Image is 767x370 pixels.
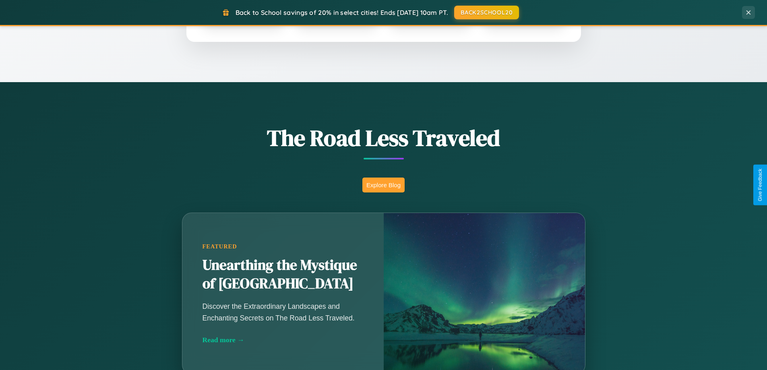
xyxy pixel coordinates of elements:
[203,256,364,293] h2: Unearthing the Mystique of [GEOGRAPHIC_DATA]
[203,336,364,344] div: Read more →
[203,243,364,250] div: Featured
[203,301,364,323] p: Discover the Extraordinary Landscapes and Enchanting Secrets on The Road Less Traveled.
[362,178,405,192] button: Explore Blog
[757,169,763,201] div: Give Feedback
[236,8,448,17] span: Back to School savings of 20% in select cities! Ends [DATE] 10am PT.
[454,6,519,19] button: BACK2SCHOOL20
[142,122,625,153] h1: The Road Less Traveled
